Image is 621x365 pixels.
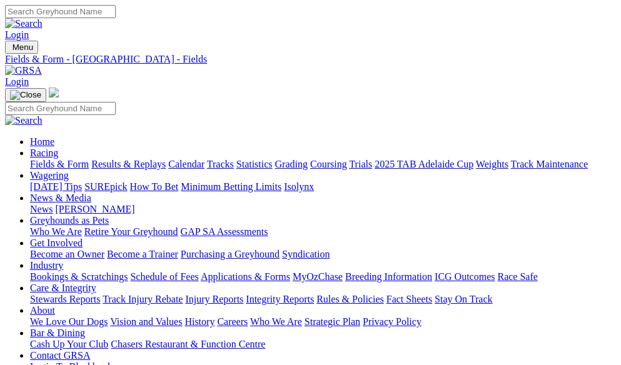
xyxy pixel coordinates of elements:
[84,226,178,237] a: Retire Your Greyhound
[30,226,616,237] div: Greyhounds as Pets
[30,237,83,248] a: Get Involved
[293,271,343,282] a: MyOzChase
[30,147,58,158] a: Racing
[30,136,54,147] a: Home
[185,294,243,304] a: Injury Reports
[30,294,100,304] a: Stewards Reports
[30,159,89,169] a: Fields & Form
[30,204,616,215] div: News & Media
[91,159,166,169] a: Results & Replays
[30,170,69,181] a: Wagering
[5,65,42,76] img: GRSA
[386,294,432,304] a: Fact Sheets
[30,159,616,170] div: Racing
[5,5,116,18] input: Search
[511,159,588,169] a: Track Maintenance
[435,271,495,282] a: ICG Outcomes
[201,271,290,282] a: Applications & Forms
[476,159,508,169] a: Weights
[310,159,347,169] a: Coursing
[30,260,63,271] a: Industry
[30,181,616,192] div: Wagering
[345,271,432,282] a: Breeding Information
[30,226,82,237] a: Who We Are
[284,181,314,192] a: Isolynx
[30,249,104,259] a: Become an Owner
[236,159,273,169] a: Statistics
[30,215,109,226] a: Greyhounds as Pets
[168,159,204,169] a: Calendar
[30,339,616,350] div: Bar & Dining
[5,18,43,29] img: Search
[130,181,179,192] a: How To Bet
[250,316,302,327] a: Who We Are
[497,271,537,282] a: Race Safe
[30,282,96,293] a: Care & Integrity
[49,87,59,97] img: logo-grsa-white.png
[207,159,234,169] a: Tracks
[30,327,85,338] a: Bar & Dining
[84,181,127,192] a: SUREpick
[181,226,268,237] a: GAP SA Assessments
[5,54,616,65] a: Fields & Form - [GEOGRAPHIC_DATA] - Fields
[107,249,178,259] a: Become a Trainer
[10,90,41,100] img: Close
[5,102,116,115] input: Search
[349,159,372,169] a: Trials
[13,42,33,52] span: Menu
[30,192,91,203] a: News & Media
[55,204,134,214] a: [PERSON_NAME]
[5,88,46,102] button: Toggle navigation
[217,316,248,327] a: Careers
[30,316,616,327] div: About
[30,316,108,327] a: We Love Our Dogs
[110,316,182,327] a: Vision and Values
[30,350,90,361] a: Contact GRSA
[181,181,281,192] a: Minimum Betting Limits
[282,249,330,259] a: Syndication
[5,41,38,54] button: Toggle navigation
[246,294,314,304] a: Integrity Reports
[363,316,422,327] a: Privacy Policy
[30,204,53,214] a: News
[103,294,183,304] a: Track Injury Rebate
[30,294,616,305] div: Care & Integrity
[130,271,198,282] a: Schedule of Fees
[5,76,29,87] a: Login
[316,294,384,304] a: Rules & Policies
[305,316,360,327] a: Strategic Plan
[30,249,616,260] div: Get Involved
[375,159,473,169] a: 2025 TAB Adelaide Cup
[184,316,215,327] a: History
[30,271,128,282] a: Bookings & Scratchings
[275,159,308,169] a: Grading
[5,29,29,40] a: Login
[5,115,43,126] img: Search
[30,271,616,282] div: Industry
[435,294,492,304] a: Stay On Track
[30,339,108,349] a: Cash Up Your Club
[111,339,265,349] a: Chasers Restaurant & Function Centre
[30,305,55,316] a: About
[181,249,280,259] a: Purchasing a Greyhound
[30,181,82,192] a: [DATE] Tips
